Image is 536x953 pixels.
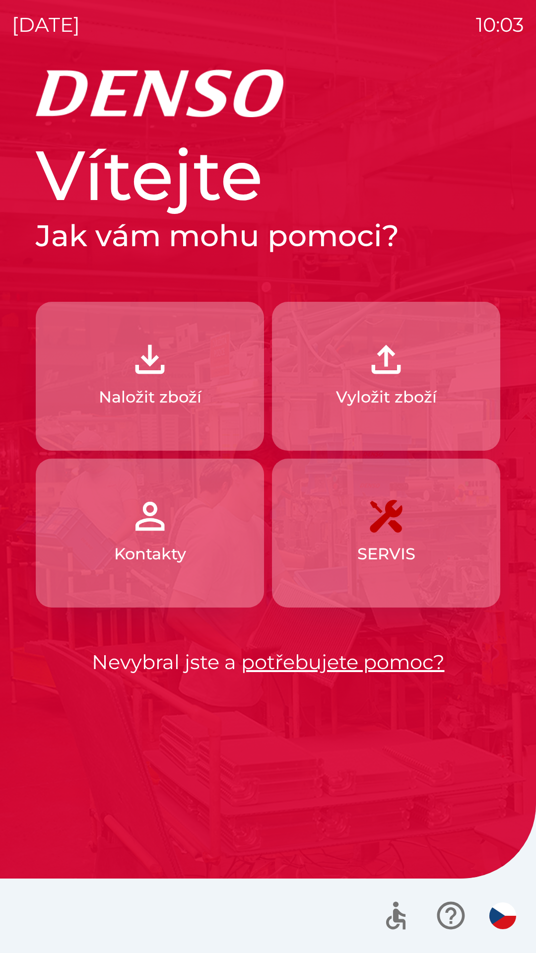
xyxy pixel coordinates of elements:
[336,385,437,409] p: Vyložit zboží
[99,385,201,409] p: Naložit zboží
[272,302,500,451] button: Vyložit zboží
[364,338,408,381] img: 2fb22d7f-6f53-46d3-a092-ee91fce06e5d.png
[36,69,500,117] img: Logo
[36,133,500,217] h1: Vítejte
[36,647,500,677] p: Nevybral jste a
[489,902,516,929] img: cs flag
[128,338,172,381] img: 918cc13a-b407-47b8-8082-7d4a57a89498.png
[114,542,186,566] p: Kontakty
[128,494,172,538] img: 072f4d46-cdf8-44b2-b931-d189da1a2739.png
[36,217,500,254] h2: Jak vám mohu pomoci?
[36,302,264,451] button: Naložit zboží
[272,459,500,608] button: SERVIS
[476,10,524,40] p: 10:03
[241,650,445,674] a: potřebujete pomoc?
[12,10,80,40] p: [DATE]
[364,494,408,538] img: 7408382d-57dc-4d4c-ad5a-dca8f73b6e74.png
[36,459,264,608] button: Kontakty
[357,542,415,566] p: SERVIS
